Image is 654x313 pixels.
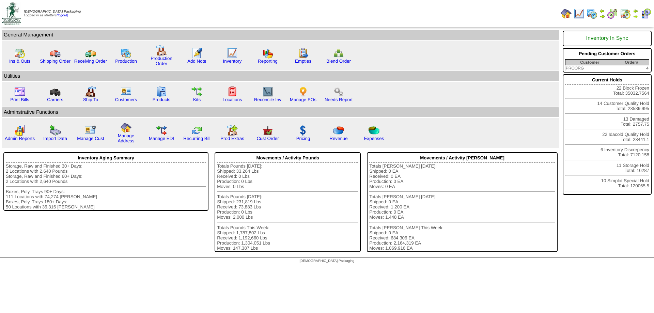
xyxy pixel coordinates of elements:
div: Movements / Activity Pounds [217,154,358,162]
img: reconcile.gif [191,125,202,136]
a: Admin Reports [5,136,35,141]
img: prodextras.gif [227,125,238,136]
div: Inventory In Sync [565,32,649,45]
img: import.gif [50,125,61,136]
a: Customers [115,97,137,102]
img: dollar.gif [298,125,309,136]
img: truck.gif [50,48,61,59]
img: line_graph2.gif [262,86,273,97]
a: Blend Order [326,59,351,64]
a: Expenses [364,136,384,141]
img: line_graph.gif [574,8,585,19]
div: Totals Pounds [DATE]: Shipped: 33,264 Lbs Received: 0 Lbs Production: 0 Lbs Moves: 0 Lbs Totals P... [217,163,358,251]
img: graph2.png [14,125,25,136]
img: network.png [333,48,344,59]
td: 4 [614,65,649,71]
img: zoroco-logo-small.webp [2,2,21,25]
img: calendarprod.gif [121,48,131,59]
a: Add Note [187,59,206,64]
img: home.gif [121,122,131,133]
img: calendarcustomer.gif [640,8,651,19]
a: Print Bills [10,97,29,102]
img: customers.gif [121,86,131,97]
a: Needs Report [325,97,353,102]
a: Inventory [223,59,242,64]
img: cust_order.png [262,125,273,136]
img: line_graph.gif [227,48,238,59]
a: Empties [295,59,311,64]
a: Shipping Order [40,59,71,64]
td: General Management [2,30,559,40]
a: Reconcile Inv [254,97,281,102]
a: Products [153,97,171,102]
td: PROORG [565,65,614,71]
div: 22 Block Frozen Total: 35032.7564 14 Customer Quality Hold Total: 23589.995 13 Damaged Total: 275... [563,74,652,195]
td: Adminstrative Functions [2,107,559,117]
img: truck3.gif [50,86,61,97]
img: workflow.png [333,86,344,97]
a: Prod Extras [220,136,244,141]
img: graph.gif [262,48,273,59]
img: pie_chart.png [333,125,344,136]
div: Storage, Raw and Finished 30+ Days: 2 Locations with 2,640 Pounds Storage, Raw and Finished 60+ D... [6,163,206,209]
img: pie_chart2.png [369,125,379,136]
div: Inventory Aging Summary [6,154,206,162]
td: Utilities [2,71,559,81]
a: (logout) [57,14,68,17]
img: managecust.png [84,125,97,136]
a: Carriers [47,97,63,102]
a: Locations [222,97,242,102]
img: po.png [298,86,309,97]
a: Pricing [296,136,310,141]
div: Totals [PERSON_NAME] [DATE]: Shipped: 0 EA Received: 0 EA Production: 0 EA Moves: 0 EA Totals [PE... [369,163,555,251]
a: Receiving Order [74,59,107,64]
img: calendarinout.gif [14,48,25,59]
a: Revenue [329,136,347,141]
a: Production Order [151,56,172,66]
th: Order# [614,60,649,65]
img: arrowright.gif [599,14,605,19]
img: arrowright.gif [633,14,638,19]
img: arrowleft.gif [599,8,605,14]
img: calendarprod.gif [587,8,597,19]
a: Manage POs [290,97,316,102]
img: factory2.gif [85,86,96,97]
a: Import Data [43,136,67,141]
img: orders.gif [191,48,202,59]
span: Logged in as Mfetters [24,10,81,17]
span: [DEMOGRAPHIC_DATA] Packaging [24,10,81,14]
a: Reporting [258,59,278,64]
div: Current Holds [565,76,649,84]
img: calendarinout.gif [620,8,631,19]
a: Manage Cust [77,136,104,141]
div: Pending Customer Orders [565,49,649,58]
a: Ins & Outs [9,59,30,64]
a: Cust Order [256,136,279,141]
a: Ship To [83,97,98,102]
img: arrowleft.gif [633,8,638,14]
img: edi.gif [156,125,167,136]
img: cabinet.gif [156,86,167,97]
span: [DEMOGRAPHIC_DATA] Packaging [299,259,354,263]
a: Production [115,59,137,64]
img: home.gif [561,8,572,19]
th: Customer [565,60,614,65]
img: invoice2.gif [14,86,25,97]
img: factory.gif [156,45,167,56]
img: calendarblend.gif [607,8,618,19]
img: workflow.gif [191,86,202,97]
a: Recurring Bill [183,136,210,141]
a: Manage EDI [149,136,174,141]
img: locations.gif [227,86,238,97]
img: truck2.gif [85,48,96,59]
a: Manage Address [118,133,135,143]
img: workorder.gif [298,48,309,59]
div: Movements / Activity [PERSON_NAME] [369,154,555,162]
a: Kits [193,97,201,102]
